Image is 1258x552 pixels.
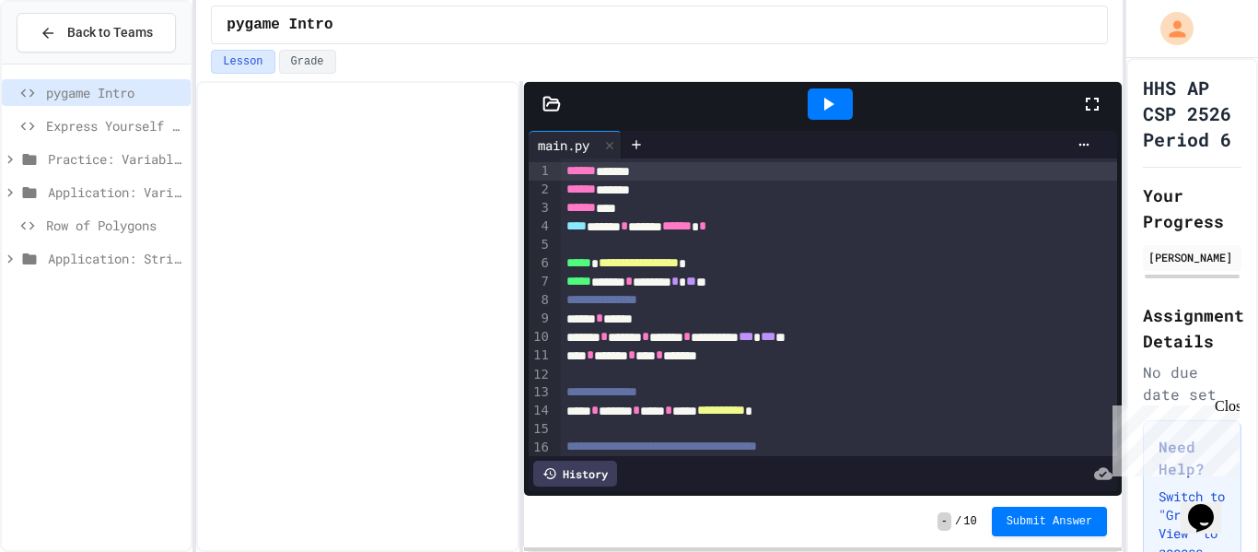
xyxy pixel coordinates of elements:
[938,512,951,531] span: -
[963,514,976,529] span: 10
[529,199,552,217] div: 3
[1143,302,1241,354] h2: Assignment Details
[1105,398,1240,476] iframe: chat widget
[1143,361,1241,405] div: No due date set
[529,254,552,273] div: 6
[529,291,552,310] div: 8
[529,439,552,457] div: 16
[955,514,961,529] span: /
[46,216,183,235] span: Row of Polygons
[279,50,336,74] button: Grade
[529,420,552,439] div: 15
[46,116,183,135] span: Express Yourself in Python!
[227,14,332,36] span: pygame Intro
[529,383,552,402] div: 13
[1141,7,1198,50] div: My Account
[1143,75,1241,152] h1: HHS AP CSP 2526 Period 6
[46,83,183,102] span: pygame Intro
[67,23,153,42] span: Back to Teams
[529,135,599,155] div: main.py
[529,402,552,420] div: 14
[529,273,552,291] div: 7
[48,182,183,202] span: Application: Variables/Print
[211,50,274,74] button: Lesson
[533,461,617,487] div: History
[529,310,552,328] div: 9
[1143,182,1241,234] h2: Your Progress
[1007,514,1093,529] span: Submit Answer
[529,328,552,346] div: 10
[529,366,552,384] div: 12
[48,249,183,268] span: Application: Strings, Inputs, Math
[48,149,183,169] span: Practice: Variables/Print
[529,217,552,236] div: 4
[1181,478,1240,534] iframe: chat widget
[529,131,622,159] div: main.py
[17,13,176,53] button: Back to Teams
[992,507,1108,536] button: Submit Answer
[529,346,552,365] div: 11
[7,7,127,117] div: Chat with us now!Close
[529,162,552,181] div: 1
[1148,249,1236,265] div: [PERSON_NAME]
[529,181,552,199] div: 2
[529,236,552,254] div: 5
